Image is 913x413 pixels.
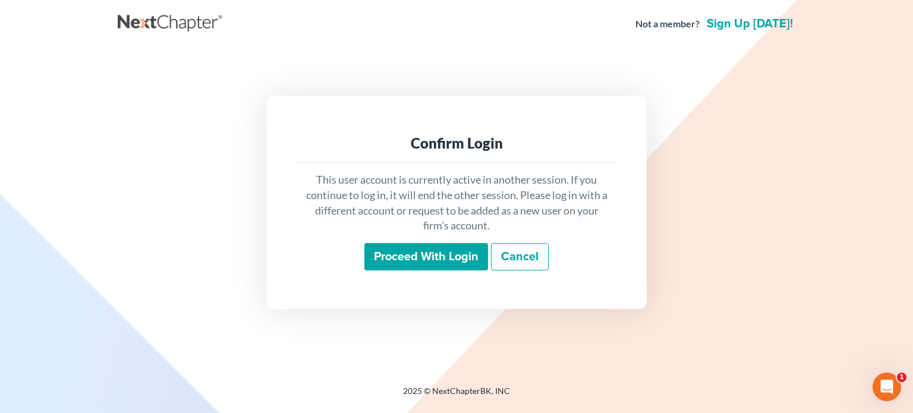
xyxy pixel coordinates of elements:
input: Proceed with login [364,243,488,270]
strong: Not a member? [635,17,700,31]
span: 1 [897,373,906,382]
div: Confirm Login [304,134,609,153]
a: Sign up [DATE]! [704,18,795,30]
a: Cancel [491,243,549,270]
div: 2025 © NextChapterBK, INC [118,385,795,406]
p: This user account is currently active in another session. If you continue to log in, it will end ... [304,172,609,234]
iframe: Intercom live chat [873,373,901,401]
